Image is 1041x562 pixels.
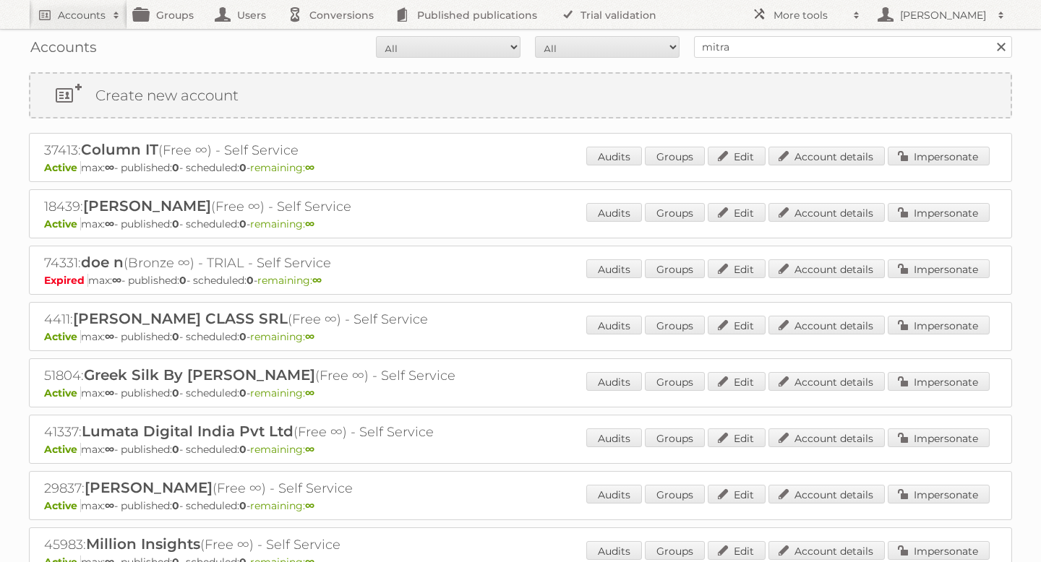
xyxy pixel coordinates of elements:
[81,141,158,158] span: Column IT
[44,274,997,287] p: max: - published: - scheduled: -
[105,443,114,456] strong: ∞
[888,372,990,391] a: Impersonate
[305,161,314,174] strong: ∞
[586,259,642,278] a: Audits
[83,197,211,215] span: [PERSON_NAME]
[708,428,766,447] a: Edit
[888,485,990,503] a: Impersonate
[768,316,885,334] a: Account details
[179,274,187,287] strong: 0
[768,485,885,503] a: Account details
[305,386,314,399] strong: ∞
[645,372,705,391] a: Groups
[708,372,766,391] a: Edit
[44,366,550,385] h2: 51804: (Free ∞) - Self Service
[44,535,550,554] h2: 45983: (Free ∞) - Self Service
[85,479,213,496] span: [PERSON_NAME]
[896,8,990,22] h2: [PERSON_NAME]
[58,8,106,22] h2: Accounts
[250,443,314,456] span: remaining:
[172,161,179,174] strong: 0
[105,386,114,399] strong: ∞
[250,330,314,343] span: remaining:
[239,217,247,230] strong: 0
[888,147,990,165] a: Impersonate
[44,217,81,230] span: Active
[708,203,766,222] a: Edit
[586,541,642,560] a: Audits
[172,330,179,343] strong: 0
[305,330,314,343] strong: ∞
[586,372,642,391] a: Audits
[708,485,766,503] a: Edit
[257,274,322,287] span: remaining:
[708,147,766,165] a: Edit
[768,428,885,447] a: Account details
[112,274,121,287] strong: ∞
[44,161,81,174] span: Active
[239,161,247,174] strong: 0
[305,217,314,230] strong: ∞
[105,330,114,343] strong: ∞
[239,443,247,456] strong: 0
[247,274,254,287] strong: 0
[586,147,642,165] a: Audits
[768,541,885,560] a: Account details
[888,203,990,222] a: Impersonate
[250,161,314,174] span: remaining:
[105,217,114,230] strong: ∞
[239,330,247,343] strong: 0
[645,147,705,165] a: Groups
[172,499,179,512] strong: 0
[239,386,247,399] strong: 0
[81,254,124,271] span: doe n
[44,479,550,498] h2: 29837: (Free ∞) - Self Service
[888,316,990,334] a: Impersonate
[44,161,997,174] p: max: - published: - scheduled: -
[768,259,885,278] a: Account details
[44,141,550,160] h2: 37413: (Free ∞) - Self Service
[305,443,314,456] strong: ∞
[44,330,81,343] span: Active
[44,330,997,343] p: max: - published: - scheduled: -
[250,217,314,230] span: remaining:
[708,541,766,560] a: Edit
[44,274,88,287] span: Expired
[44,386,997,399] p: max: - published: - scheduled: -
[312,274,322,287] strong: ∞
[44,423,550,441] h2: 41337: (Free ∞) - Self Service
[645,428,705,447] a: Groups
[105,499,114,512] strong: ∞
[44,254,550,272] h2: 74331: (Bronze ∞) - TRIAL - Self Service
[586,485,642,503] a: Audits
[586,316,642,334] a: Audits
[44,217,997,230] p: max: - published: - scheduled: -
[44,443,997,456] p: max: - published: - scheduled: -
[84,366,315,384] span: Greek Silk By [PERSON_NAME]
[172,443,179,456] strong: 0
[774,8,846,22] h2: More tools
[645,541,705,560] a: Groups
[44,443,81,456] span: Active
[250,386,314,399] span: remaining:
[645,485,705,503] a: Groups
[172,217,179,230] strong: 0
[172,386,179,399] strong: 0
[708,316,766,334] a: Edit
[105,161,114,174] strong: ∞
[44,197,550,216] h2: 18439: (Free ∞) - Self Service
[73,310,288,327] span: [PERSON_NAME] CLASS SRL
[44,499,997,512] p: max: - published: - scheduled: -
[86,535,200,553] span: Million Insights
[44,310,550,329] h2: 4411: (Free ∞) - Self Service
[586,428,642,447] a: Audits
[645,203,705,222] a: Groups
[82,423,294,440] span: Lumata Digital India Pvt Ltd
[768,372,885,391] a: Account details
[239,499,247,512] strong: 0
[44,499,81,512] span: Active
[645,316,705,334] a: Groups
[44,386,81,399] span: Active
[305,499,314,512] strong: ∞
[586,203,642,222] a: Audits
